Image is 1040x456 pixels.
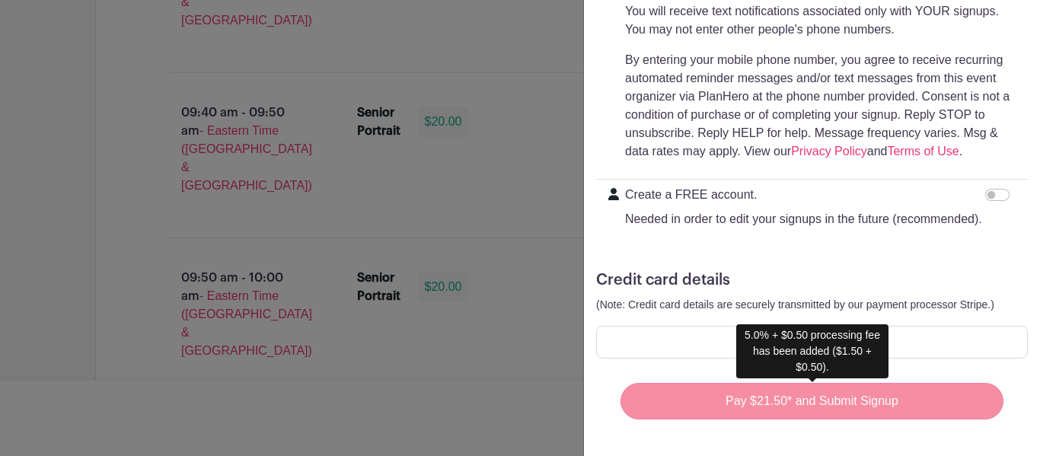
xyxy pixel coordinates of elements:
div: 5.0% + $0.50 processing fee has been added ($1.50 + $0.50). [736,324,888,378]
iframe: Secure card payment input frame [606,335,1018,349]
p: You will receive text notifications associated only with YOUR signups. You may not enter other pe... [625,2,1016,39]
h5: Credit card details [596,271,1028,289]
a: Privacy Policy [791,145,867,158]
p: By entering your mobile phone number, you agree to receive recurring automated reminder messages ... [625,51,1016,161]
a: Terms of Use [887,145,959,158]
small: (Note: Credit card details are securely transmitted by our payment processor Stripe.) [596,298,994,311]
p: Needed in order to edit your signups in the future (recommended). [625,210,982,228]
p: Create a FREE account. [625,186,982,204]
